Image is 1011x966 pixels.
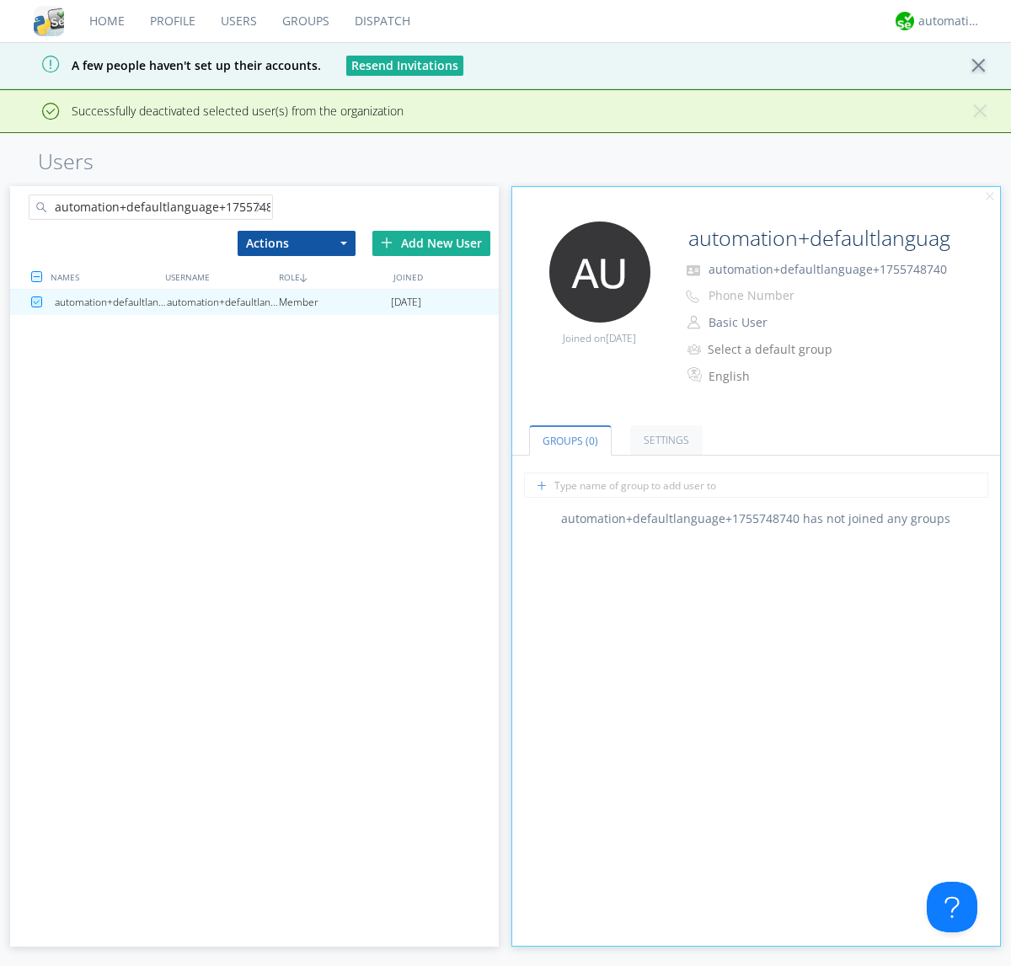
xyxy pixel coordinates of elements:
[46,264,160,289] div: NAMES
[984,191,996,203] img: cancel.svg
[709,261,947,277] span: automation+defaultlanguage+1755748740
[381,237,393,248] img: plus.svg
[896,12,914,30] img: d2d01cd9b4174d08988066c6d424eccd
[606,331,636,345] span: [DATE]
[10,290,499,315] a: automation+defaultlanguage+1755748740automation+defaultlanguage+1755748740Member[DATE]
[34,6,64,36] img: cddb5a64eb264b2086981ab96f4c1ba7
[346,56,463,76] button: Resend Invitations
[918,13,982,29] div: automation+atlas
[529,425,612,456] a: Groups (0)
[275,264,388,289] div: ROLE
[563,331,636,345] span: Joined on
[372,231,490,256] div: Add New User
[549,221,650,323] img: 373638.png
[512,510,1001,527] div: automation+defaultlanguage+1755748740 has not joined any groups
[279,290,391,315] div: Member
[29,195,273,220] input: Search users
[682,221,954,255] input: Name
[524,472,988,498] input: Type name of group to add user to
[687,365,704,385] img: In groups with Translation enabled, this user's messages will be automatically translated to and ...
[55,290,167,315] div: automation+defaultlanguage+1755748740
[687,338,703,360] img: icon-alert-users-thin-outline.svg
[167,290,279,315] div: automation+defaultlanguage+1755748740
[238,231,356,256] button: Actions
[703,311,871,334] button: Basic User
[709,368,849,385] div: English
[927,882,977,932] iframe: Toggle Customer Support
[391,290,421,315] span: [DATE]
[708,341,848,358] div: Select a default group
[630,425,703,455] a: Settings
[161,264,275,289] div: USERNAME
[687,316,700,329] img: person-outline.svg
[13,103,404,119] span: Successfully deactivated selected user(s) from the organization
[686,290,699,303] img: phone-outline.svg
[13,57,321,73] span: A few people haven't set up their accounts.
[389,264,503,289] div: JOINED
